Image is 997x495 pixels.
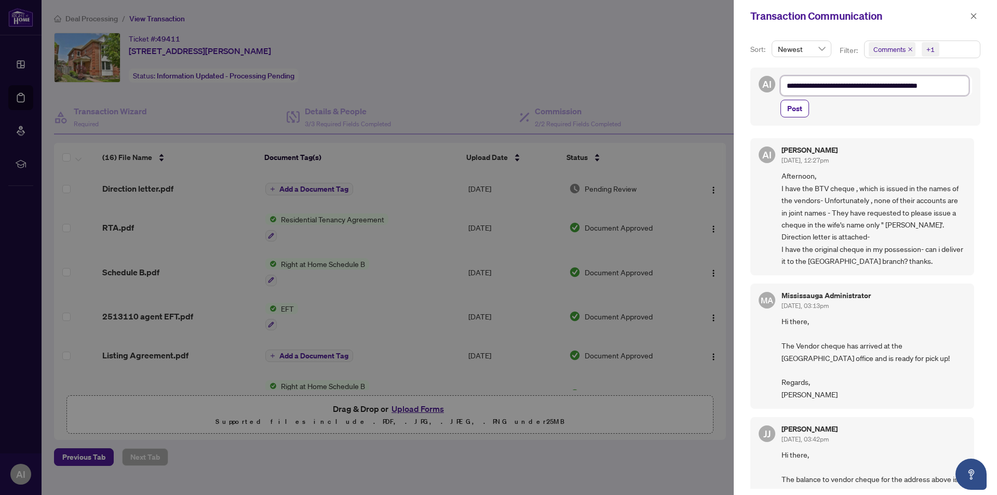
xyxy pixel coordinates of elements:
div: Transaction Communication [750,8,967,24]
span: MA [761,294,773,306]
p: Filter: [840,45,859,56]
h5: [PERSON_NAME] [782,425,838,433]
button: Post [780,100,809,117]
span: [DATE], 12:27pm [782,156,829,164]
p: Sort: [750,44,767,55]
span: Hi there, The Vendor cheque has arrived at the [GEOGRAPHIC_DATA] office and is ready for pick up!... [782,315,966,400]
span: [DATE], 03:42pm [782,435,829,443]
span: AI [762,148,772,162]
span: Comments [869,42,915,57]
span: Afternoon, I have the BTV cheque , which is issued in the names of the vendors- Unfortunately , n... [782,170,966,267]
span: close [908,47,913,52]
span: Post [787,100,802,117]
span: close [970,12,977,20]
button: Open asap [955,459,987,490]
span: JJ [763,426,771,441]
div: +1 [926,44,935,55]
span: Comments [873,44,906,55]
span: [DATE], 03:13pm [782,302,829,310]
h5: Mississauga Administrator [782,292,871,299]
span: Newest [778,41,825,57]
span: AI [762,77,772,91]
h5: [PERSON_NAME] [782,146,838,154]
